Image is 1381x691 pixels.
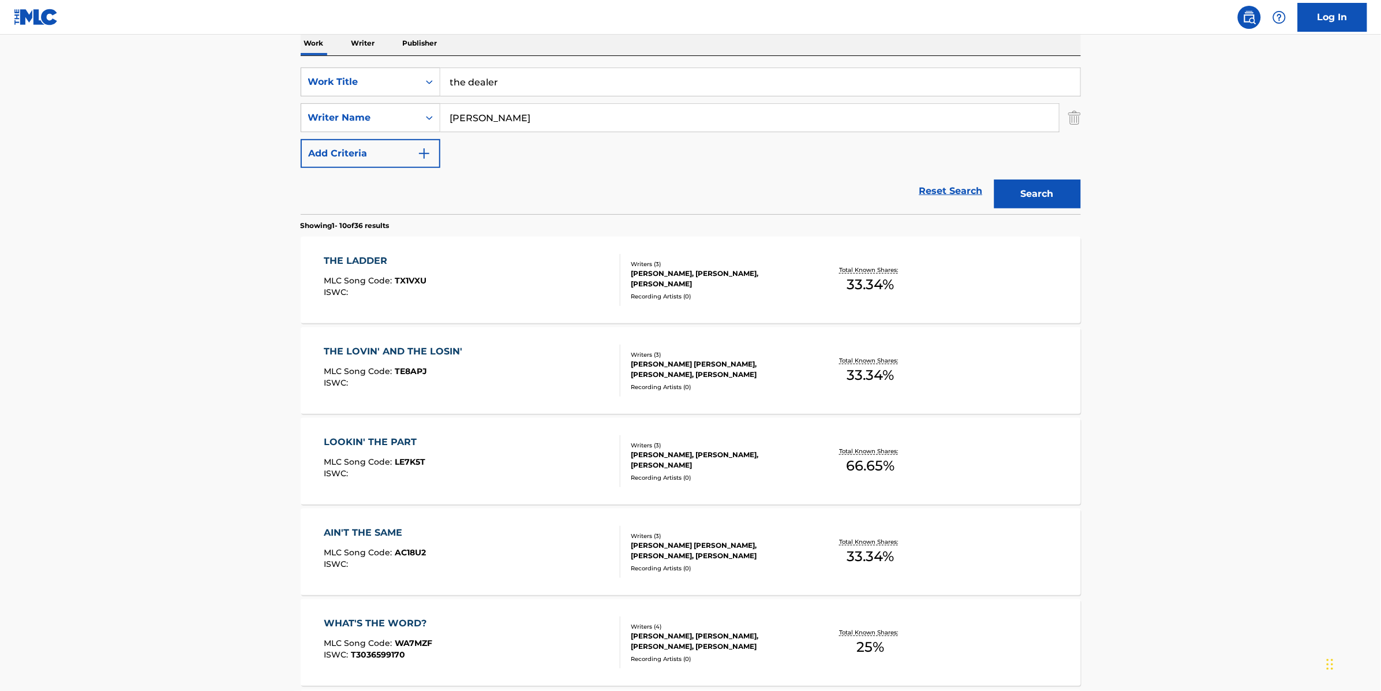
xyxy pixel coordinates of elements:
span: 33.34 % [847,365,894,386]
span: WA7MZF [395,638,432,648]
div: [PERSON_NAME], [PERSON_NAME], [PERSON_NAME] [631,268,806,289]
span: T3036599170 [351,649,405,660]
button: Search [994,180,1081,208]
span: MLC Song Code : [324,638,395,648]
div: Help [1268,6,1291,29]
span: 33.34 % [847,546,894,567]
form: Search Form [301,68,1081,214]
p: Work [301,31,327,55]
a: LOOKIN' THE PARTMLC Song Code:LE7K5TISWC:Writers (3)[PERSON_NAME], [PERSON_NAME], [PERSON_NAME]Re... [301,418,1081,505]
span: ISWC : [324,468,351,479]
span: ISWC : [324,287,351,297]
img: Delete Criterion [1068,103,1081,132]
span: 25 % [856,637,884,658]
div: THE LOVIN' AND THE LOSIN' [324,345,468,358]
div: THE LADDER [324,254,426,268]
div: Writers ( 3 ) [631,532,806,540]
span: TE8APJ [395,366,427,376]
span: MLC Song Code : [324,457,395,467]
div: [PERSON_NAME], [PERSON_NAME], [PERSON_NAME] [631,450,806,470]
p: Total Known Shares: [840,447,901,455]
div: [PERSON_NAME] [PERSON_NAME], [PERSON_NAME], [PERSON_NAME] [631,540,806,561]
button: Add Criteria [301,139,440,168]
p: Publisher [399,31,441,55]
a: THE LADDERMLC Song Code:TX1VXUISWC:Writers (3)[PERSON_NAME], [PERSON_NAME], [PERSON_NAME]Recordin... [301,237,1081,323]
div: Writers ( 4 ) [631,622,806,631]
span: ISWC : [324,649,351,660]
a: Log In [1298,3,1367,32]
img: search [1242,10,1256,24]
a: AIN'T THE SAMEMLC Song Code:AC18U2ISWC:Writers (3)[PERSON_NAME] [PERSON_NAME], [PERSON_NAME], [PE... [301,509,1081,595]
div: AIN'T THE SAME [324,526,426,540]
a: Public Search [1238,6,1261,29]
div: [PERSON_NAME] [PERSON_NAME], [PERSON_NAME], [PERSON_NAME] [631,359,806,380]
div: Recording Artists ( 0 ) [631,655,806,663]
img: MLC Logo [14,9,58,25]
img: help [1273,10,1286,24]
span: 66.65 % [846,455,895,476]
span: MLC Song Code : [324,275,395,286]
iframe: Chat Widget [1323,636,1381,691]
a: THE LOVIN' AND THE LOSIN'MLC Song Code:TE8APJISWC:Writers (3)[PERSON_NAME] [PERSON_NAME], [PERSON... [301,327,1081,414]
span: 33.34 % [847,274,894,295]
div: LOOKIN' THE PART [324,435,425,449]
div: Writer Name [308,111,412,125]
p: Total Known Shares: [840,356,901,365]
div: WHAT'S THE WORD? [324,617,432,630]
div: Drag [1327,647,1334,682]
div: Writers ( 3 ) [631,441,806,450]
div: Recording Artists ( 0 ) [631,383,806,391]
span: LE7K5T [395,457,425,467]
div: [PERSON_NAME], [PERSON_NAME], [PERSON_NAME], [PERSON_NAME] [631,631,806,652]
span: ISWC : [324,378,351,388]
p: Total Known Shares: [840,537,901,546]
p: Writer [348,31,379,55]
span: ISWC : [324,559,351,569]
span: AC18U2 [395,547,426,558]
span: TX1VXU [395,275,426,286]
div: Recording Artists ( 0 ) [631,473,806,482]
div: Work Title [308,75,412,89]
p: Total Known Shares: [840,628,901,637]
p: Total Known Shares: [840,266,901,274]
div: Writers ( 3 ) [631,260,806,268]
img: 9d2ae6d4665cec9f34b9.svg [417,147,431,160]
span: MLC Song Code : [324,366,395,376]
div: Recording Artists ( 0 ) [631,564,806,573]
div: Writers ( 3 ) [631,350,806,359]
p: Showing 1 - 10 of 36 results [301,221,390,231]
div: Recording Artists ( 0 ) [631,292,806,301]
a: WHAT'S THE WORD?MLC Song Code:WA7MZFISWC:T3036599170Writers (4)[PERSON_NAME], [PERSON_NAME], [PER... [301,599,1081,686]
span: MLC Song Code : [324,547,395,558]
a: Reset Search [914,178,989,204]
